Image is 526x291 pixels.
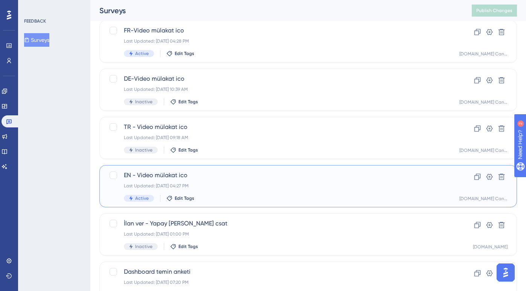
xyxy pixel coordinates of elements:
[124,219,432,228] span: İlan ver - Yapay [PERSON_NAME] csat
[124,171,432,180] span: EN - Video mülakat ico
[135,147,152,153] span: Inactive
[166,51,194,57] button: Edit Tags
[124,183,432,189] div: Last Updated: [DATE] 04:27 PM
[124,86,432,92] div: Last Updated: [DATE] 10:39 AM
[473,244,508,250] div: [DOMAIN_NAME]
[52,4,55,10] div: 2
[170,147,198,153] button: Edit Tags
[135,99,152,105] span: Inactive
[459,51,508,57] div: [DOMAIN_NAME] Candidate Prod
[494,261,517,284] iframe: UserGuiding AI Assistant Launcher
[459,99,508,105] div: [DOMAIN_NAME] Candidate Prod
[459,147,508,153] div: [DOMAIN_NAME] Candidate Prod
[124,123,432,132] span: TR - Video mülakat ico
[24,33,49,47] button: Surveys
[24,18,46,24] div: FEEDBACK
[124,26,432,35] span: FR-Video mülakat ico
[124,267,432,276] span: Dashboard temin anketi
[99,5,453,16] div: Surveys
[135,195,149,201] span: Active
[135,244,152,250] span: Inactive
[124,135,432,141] div: Last Updated: [DATE] 09:18 AM
[135,51,149,57] span: Active
[18,2,47,11] span: Need Help?
[178,99,198,105] span: Edit Tags
[124,38,432,44] div: Last Updated: [DATE] 04:28 PM
[175,195,194,201] span: Edit Tags
[124,231,432,237] div: Last Updated: [DATE] 01:00 PM
[472,5,517,17] button: Publish Changes
[124,279,432,285] div: Last Updated: [DATE] 07:20 PM
[178,147,198,153] span: Edit Tags
[178,244,198,250] span: Edit Tags
[124,74,432,83] span: DE-Video mülakat ico
[175,51,194,57] span: Edit Tags
[166,195,194,201] button: Edit Tags
[170,99,198,105] button: Edit Tags
[170,244,198,250] button: Edit Tags
[459,196,508,202] div: [DOMAIN_NAME] Candidate Prod
[476,8,512,14] span: Publish Changes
